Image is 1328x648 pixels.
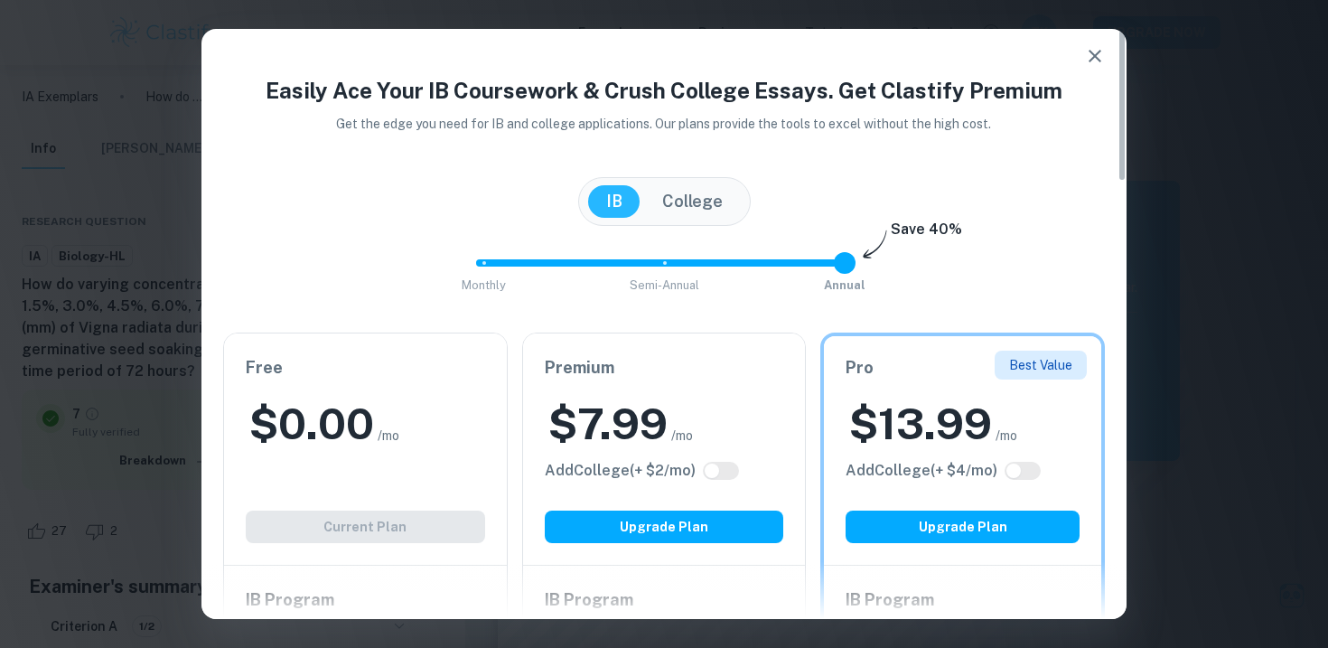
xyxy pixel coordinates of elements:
h6: Free [246,355,485,380]
p: Get the edge you need for IB and college applications. Our plans provide the tools to excel witho... [312,114,1017,134]
h6: Pro [846,355,1080,380]
h6: Premium [545,355,784,380]
p: Best Value [1009,355,1072,375]
h6: Save 40% [891,219,962,249]
span: /mo [378,426,399,446]
h2: $ 13.99 [849,395,992,453]
button: Upgrade Plan [846,511,1080,543]
span: Semi-Annual [630,278,699,292]
span: Monthly [462,278,506,292]
h6: Click to see all the additional College features. [545,460,696,482]
img: subscription-arrow.svg [863,230,887,260]
h2: $ 0.00 [249,395,374,453]
span: /mo [671,426,693,446]
span: Annual [824,278,865,292]
button: IB [588,185,641,218]
h4: Easily Ace Your IB Coursework & Crush College Essays. Get Clastify Premium [223,74,1105,107]
button: College [644,185,741,218]
h6: Click to see all the additional College features. [846,460,997,482]
h2: $ 7.99 [548,395,668,453]
button: Upgrade Plan [545,511,784,543]
span: /mo [996,426,1017,446]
